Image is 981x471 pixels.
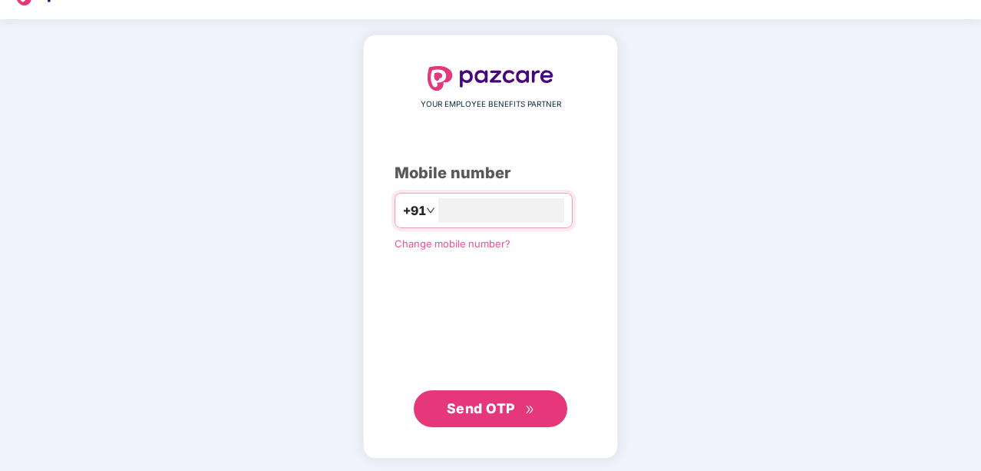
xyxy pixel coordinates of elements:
span: double-right [525,405,535,415]
button: Send OTPdouble-right [414,390,567,427]
span: YOUR EMPLOYEE BENEFITS PARTNER [421,98,561,111]
span: Send OTP [447,400,515,416]
span: +91 [403,201,426,221]
a: Change mobile number? [395,237,510,250]
span: down [426,206,435,215]
div: Mobile number [395,161,586,185]
img: logo [428,66,553,91]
